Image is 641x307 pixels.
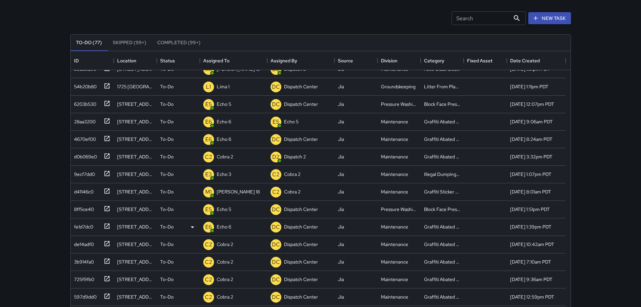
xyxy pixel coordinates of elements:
p: To-Do [160,118,174,125]
div: 3b914fa0 [71,256,94,265]
div: 8/19/2025, 7:10am PDT [510,258,551,265]
p: DC [272,223,280,231]
p: To-Do [160,153,174,160]
p: DC [272,83,280,91]
div: Graffiti Abated Large [424,294,460,300]
p: Echo 5 [217,101,231,108]
p: E5 [205,100,212,109]
div: Assigned To [200,51,267,70]
p: Echo 5 [217,206,231,213]
p: To-Do [160,83,174,90]
div: 9ecf7dd0 [71,168,95,178]
div: 597d9dd0 [71,291,97,300]
div: Location [117,51,136,70]
p: DC [272,100,280,109]
div: Maintenance [381,276,408,283]
div: d41146c0 [71,186,94,195]
div: Litter From Planter Removed [424,83,460,90]
div: Fixed Asset [467,51,493,70]
div: Jia [338,171,344,178]
p: To-Do [160,276,174,283]
div: Date Created [507,51,566,70]
div: 8/28/2025, 3:32pm PDT [510,153,553,160]
div: Source [338,51,353,70]
div: Graffiti Abated Large [424,153,460,160]
p: To-Do [160,258,174,265]
div: Pressure Washing [381,206,417,213]
p: E5 [273,118,279,126]
p: To-Do [160,188,174,195]
div: 377 15th Street [117,188,153,195]
button: To-Do (77) [71,35,107,51]
p: C2 [272,171,280,179]
p: To-Do [160,171,174,178]
div: 8/28/2025, 1:07pm PDT [510,171,551,178]
div: Status [157,51,200,70]
div: 54b20b80 [71,81,97,90]
p: Echo 6 [217,136,231,143]
div: ID [71,51,114,70]
div: Jia [338,223,344,230]
div: Graffiti Sticker Abated Small [424,188,460,195]
div: 8/29/2025, 1:11pm PDT [510,83,548,90]
p: DC [272,135,280,144]
p: C2 [205,293,212,301]
p: L1 [206,83,211,91]
div: Date Created [510,51,540,70]
div: Division [381,51,397,70]
p: To-Do [160,136,174,143]
div: Block Face Pressure Washed [424,101,460,108]
div: d0b069e0 [71,151,97,160]
div: 8/29/2025, 9:06am PDT [510,118,553,125]
div: Maintenance [381,258,408,265]
div: Source [334,51,378,70]
div: 8/19/2025, 10:42am PDT [510,241,554,248]
div: 1725 Broadway [117,83,153,90]
p: Echo 5 [284,118,298,125]
p: C2 [205,276,212,284]
div: Jia [338,294,344,300]
div: Category [421,51,464,70]
p: DC [272,241,280,249]
div: 8/29/2025, 8:24am PDT [510,136,553,143]
div: 8/27/2025, 1:39pm PDT [510,223,551,230]
div: 8/28/2025, 8:01am PDT [510,188,551,195]
div: Jia [338,276,344,283]
p: To-Do [160,294,174,300]
div: 8/29/2025, 12:07pm PDT [510,101,554,108]
p: E3 [205,171,212,179]
div: Jia [338,241,344,248]
p: Cobra 2 [217,258,233,265]
div: Illegal Dumping Removed [424,171,460,178]
div: Graffiti Abated Large [424,223,460,230]
div: Graffiti Abated Large [424,258,460,265]
div: Maintenance [381,294,408,300]
p: Dispatch Center [284,276,318,283]
div: Maintenance [381,118,408,125]
p: Dispatch Center [284,206,318,213]
div: Block Face Pressure Washed [424,206,460,213]
div: 8ff5ce40 [71,203,94,213]
p: Cobra 2 [217,276,233,283]
div: Jia [338,153,344,160]
div: Jia [338,118,344,125]
p: E6 [205,223,212,231]
p: Cobra 2 [217,294,233,300]
p: To-Do [160,241,174,248]
div: 6203b530 [71,98,96,108]
div: 725f9fb0 [71,273,94,283]
div: Graffiti Abated Large [424,136,460,143]
p: M1 [205,188,212,196]
p: Dispatch Center [284,83,318,90]
p: Cobra 2 [217,153,233,160]
p: To-Do [160,223,174,230]
div: def4adf0 [71,238,94,248]
div: Maintenance [381,171,408,178]
div: 337 19th Street [117,223,153,230]
div: Division [378,51,421,70]
p: Dispatch Center [284,223,318,230]
div: 4670ef00 [71,133,96,143]
div: 2630 Broadway [117,276,153,283]
div: Pressure Washing [381,101,417,108]
div: Assigned By [271,51,297,70]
